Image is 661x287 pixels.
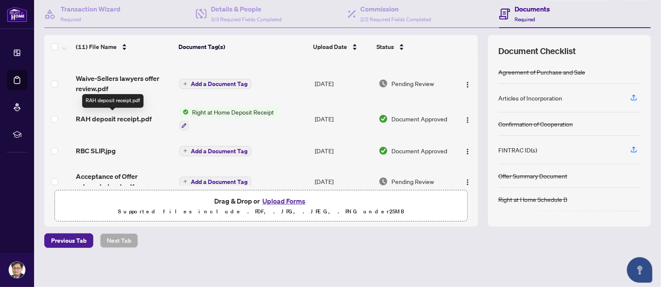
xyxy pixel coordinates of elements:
button: Next Tab [100,233,138,248]
th: Document Tag(s) [175,35,310,59]
img: Document Status [379,114,388,123]
h4: Details & People [211,4,282,14]
img: Logo [464,117,471,123]
span: Acceptance of Offer acknowledged.pdf [76,171,172,192]
div: Confirmation of Cooperation [498,119,573,129]
span: Document Checklist [498,45,576,57]
span: Upload Date [313,42,347,52]
img: Document Status [379,146,388,155]
span: RBC SLIP.jpg [76,146,116,156]
span: 2/2 Required Fields Completed [360,16,431,23]
span: Previous Tab [51,234,86,247]
button: Add a Document Tag [179,79,251,89]
span: RAH deposit receipt.pdf [76,114,152,124]
td: [DATE] [311,164,375,198]
button: Logo [461,112,474,126]
img: Document Status [379,79,388,88]
span: plus [183,149,187,153]
button: Add a Document Tag [179,177,251,187]
img: Logo [464,179,471,186]
span: Add a Document Tag [191,148,247,154]
div: Right at Home Schedule B [498,195,567,204]
span: (11) File Name [76,42,117,52]
span: Drag & Drop orUpload FormsSupported files include .PDF, .JPG, .JPEG, .PNG under25MB [55,190,467,222]
button: Upload Forms [260,195,308,207]
button: Open asap [627,257,652,283]
td: [DATE] [311,66,375,100]
span: 3/3 Required Fields Completed [211,16,282,23]
td: [DATE] [311,137,375,164]
button: Add a Document Tag [179,145,251,156]
h4: Documents [514,4,550,14]
img: Profile Icon [9,262,25,278]
span: Required [514,16,535,23]
span: Required [60,16,81,23]
div: Offer Summary Document [498,171,567,181]
img: Document Status [379,177,388,186]
img: Status Icon [179,107,189,117]
div: Articles of Incorporation [498,93,562,103]
span: Add a Document Tag [191,81,247,87]
img: logo [7,6,27,22]
span: Pending Review [391,177,434,186]
p: Supported files include .PDF, .JPG, .JPEG, .PNG under 25 MB [60,207,462,217]
span: Waive-Sellers lawyers offer review.pdf [76,73,172,94]
td: [DATE] [311,100,375,137]
button: Add a Document Tag [179,176,251,187]
span: Right at Home Deposit Receipt [189,107,277,117]
button: Status IconRight at Home Deposit Receipt [179,107,277,130]
span: Add a Document Tag [191,179,247,185]
h4: Transaction Wizard [60,4,121,14]
span: plus [183,179,187,184]
h4: Commission [360,4,431,14]
button: Previous Tab [44,233,93,248]
div: Agreement of Purchase and Sale [498,67,585,77]
th: Upload Date [310,35,373,59]
button: Logo [461,144,474,158]
img: Logo [464,148,471,155]
span: Drag & Drop or [214,195,308,207]
span: Document Approved [391,114,447,123]
div: FINTRAC ID(s) [498,145,537,155]
button: Add a Document Tag [179,78,251,89]
span: Pending Review [391,79,434,88]
button: Logo [461,77,474,90]
span: Document Approved [391,146,447,155]
button: Logo [461,175,474,188]
th: (11) File Name [72,35,175,59]
span: plus [183,82,187,86]
th: Status [373,35,453,59]
span: Status [376,42,394,52]
img: Logo [464,81,471,88]
div: RAH deposit receipt.pdf [82,94,144,108]
button: Add a Document Tag [179,146,251,156]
